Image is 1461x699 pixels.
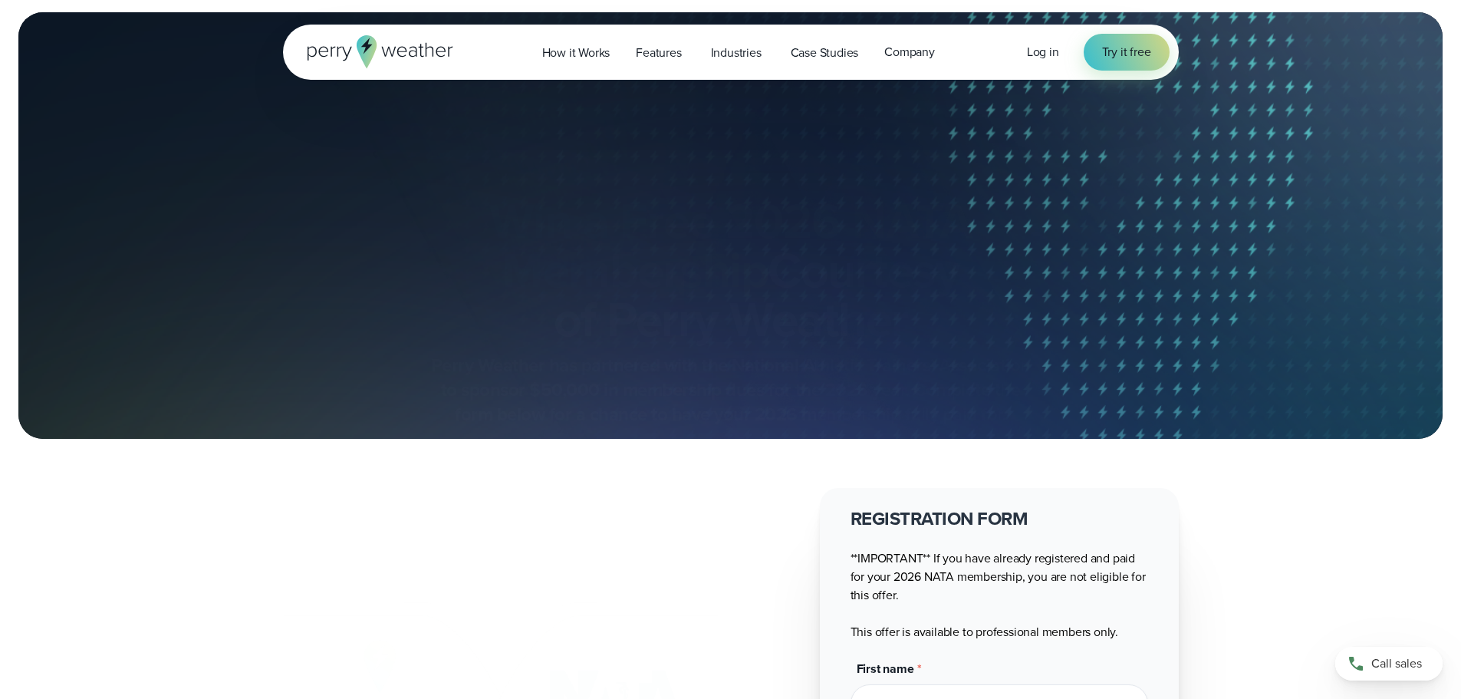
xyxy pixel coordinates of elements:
[542,44,610,62] span: How it Works
[711,44,762,62] span: Industries
[884,43,935,61] span: Company
[851,506,1148,641] div: **IMPORTANT** If you have already registered and paid for your 2026 NATA membership, you are not ...
[857,660,914,678] span: First name
[1027,43,1059,61] a: Log in
[791,44,859,62] span: Case Studies
[529,37,624,68] a: How it Works
[1102,43,1151,61] span: Try it free
[1335,647,1443,681] a: Call sales
[1371,654,1422,673] span: Call sales
[636,44,681,62] span: Features
[851,505,1028,532] strong: REGISTRATION FORM
[778,37,872,68] a: Case Studies
[1084,34,1170,71] a: Try it free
